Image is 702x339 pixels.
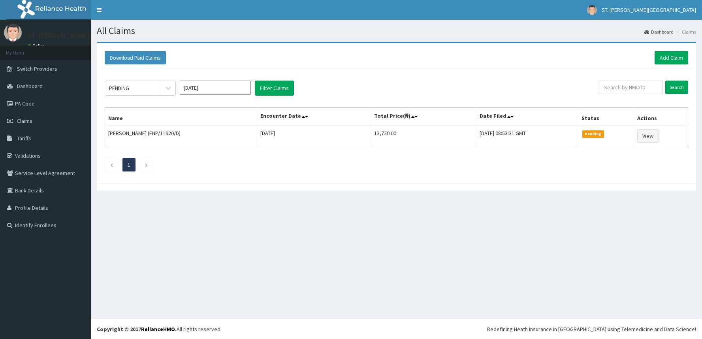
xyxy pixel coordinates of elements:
[578,108,634,126] th: Status
[587,5,597,15] img: User Image
[17,65,57,72] span: Switch Providers
[97,26,696,36] h1: All Claims
[17,83,43,90] span: Dashboard
[582,130,604,137] span: Pending
[371,108,476,126] th: Total Price(₦)
[180,81,251,95] input: Select Month and Year
[655,51,688,64] a: Add Claim
[476,126,578,146] td: [DATE] 08:53:31 GMT
[141,326,175,333] a: RelianceHMO
[17,135,31,142] span: Tariffs
[674,28,696,35] li: Claims
[105,51,166,64] button: Download Paid Claims
[28,43,47,49] a: Online
[128,161,130,168] a: Page 1 is your current page
[371,126,476,146] td: 13,720.00
[602,6,696,13] span: ST. [PERSON_NAME][GEOGRAPHIC_DATA]
[105,108,257,126] th: Name
[255,81,294,96] button: Filter Claims
[599,81,662,94] input: Search by HMO ID
[637,129,659,143] a: View
[257,126,371,146] td: [DATE]
[487,325,696,333] div: Redefining Heath Insurance in [GEOGRAPHIC_DATA] using Telemedicine and Data Science!
[105,126,257,146] td: [PERSON_NAME] (ENP/11920/D)
[4,24,22,41] img: User Image
[109,84,129,92] div: PENDING
[665,81,688,94] input: Search
[145,161,148,168] a: Next page
[634,108,688,126] th: Actions
[17,117,32,124] span: Claims
[97,326,177,333] strong: Copyright © 2017 .
[644,28,674,35] a: Dashboard
[110,161,113,168] a: Previous page
[28,32,155,39] p: ST. [PERSON_NAME][GEOGRAPHIC_DATA]
[91,319,702,339] footer: All rights reserved.
[476,108,578,126] th: Date Filed
[257,108,371,126] th: Encounter Date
